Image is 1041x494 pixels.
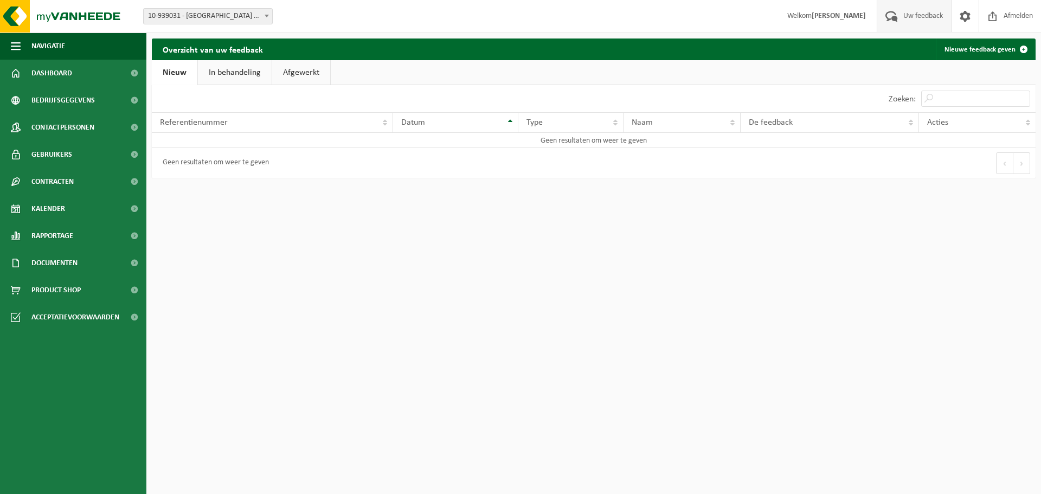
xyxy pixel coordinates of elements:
[152,39,274,60] h2: Overzicht van uw feedback
[152,133,1036,148] td: Geen resultaten om weer te geven
[144,9,272,24] span: 10-939031 - TROON 17 - OOSTENDE
[1013,152,1030,174] button: Next
[160,118,228,127] span: Referentienummer
[272,60,330,85] a: Afgewerkt
[31,277,81,304] span: Product Shop
[526,118,543,127] span: Type
[152,60,197,85] a: Nieuw
[31,249,78,277] span: Documenten
[927,118,948,127] span: Acties
[143,8,273,24] span: 10-939031 - TROON 17 - OOSTENDE
[996,152,1013,174] button: Previous
[31,33,65,60] span: Navigatie
[31,114,94,141] span: Contactpersonen
[401,118,425,127] span: Datum
[749,118,793,127] span: De feedback
[198,60,272,85] a: In behandeling
[31,168,74,195] span: Contracten
[812,12,866,20] strong: [PERSON_NAME]
[936,39,1034,60] a: Nieuwe feedback geven
[31,141,72,168] span: Gebruikers
[31,195,65,222] span: Kalender
[31,222,73,249] span: Rapportage
[31,304,119,331] span: Acceptatievoorwaarden
[31,60,72,87] span: Dashboard
[31,87,95,114] span: Bedrijfsgegevens
[632,118,653,127] span: Naam
[889,95,916,104] label: Zoeken:
[157,153,269,173] div: Geen resultaten om weer te geven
